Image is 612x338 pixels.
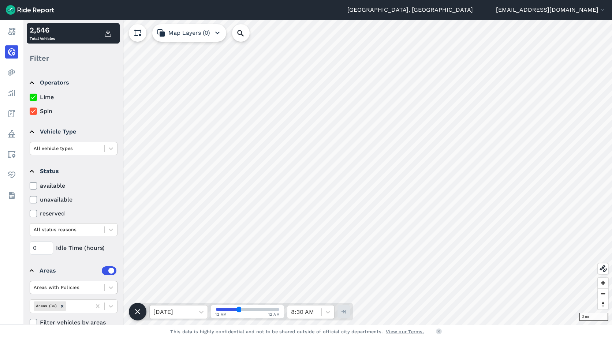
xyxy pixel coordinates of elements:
div: Areas (36) [34,301,58,311]
label: available [30,181,117,190]
a: View our Terms. [386,328,424,335]
button: [EMAIL_ADDRESS][DOMAIN_NAME] [496,5,606,14]
a: Datasets [5,189,18,202]
summary: Status [30,161,116,181]
span: 12 AM [215,312,227,317]
summary: Areas [30,260,116,281]
label: Spin [30,107,117,116]
label: unavailable [30,195,117,204]
a: [GEOGRAPHIC_DATA], [GEOGRAPHIC_DATA] [347,5,473,14]
button: Zoom in [598,278,608,288]
span: 12 AM [268,312,280,317]
a: Fees [5,107,18,120]
a: Areas [5,148,18,161]
div: Total Vehicles [30,25,55,42]
button: Zoom out [598,288,608,299]
a: Health [5,168,18,181]
summary: Vehicle Type [30,121,116,142]
a: Policy [5,127,18,140]
button: Reset bearing to north [598,299,608,309]
a: Report [5,25,18,38]
div: Remove Areas (36) [58,301,66,311]
a: Realtime [5,45,18,59]
canvas: Map [23,20,612,325]
summary: Operators [30,72,116,93]
a: Analyze [5,86,18,99]
div: Idle Time (hours) [30,241,117,255]
div: 2,546 [30,25,55,35]
div: 3 mi [579,313,608,321]
label: Filter vehicles by areas [30,318,117,327]
input: Search Location or Vehicles [232,24,261,42]
label: Lime [30,93,117,102]
label: reserved [30,209,117,218]
div: Areas [40,266,116,275]
a: Heatmaps [5,66,18,79]
img: Ride Report [6,5,54,15]
div: Filter [27,47,120,70]
button: Map Layers (0) [152,24,226,42]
